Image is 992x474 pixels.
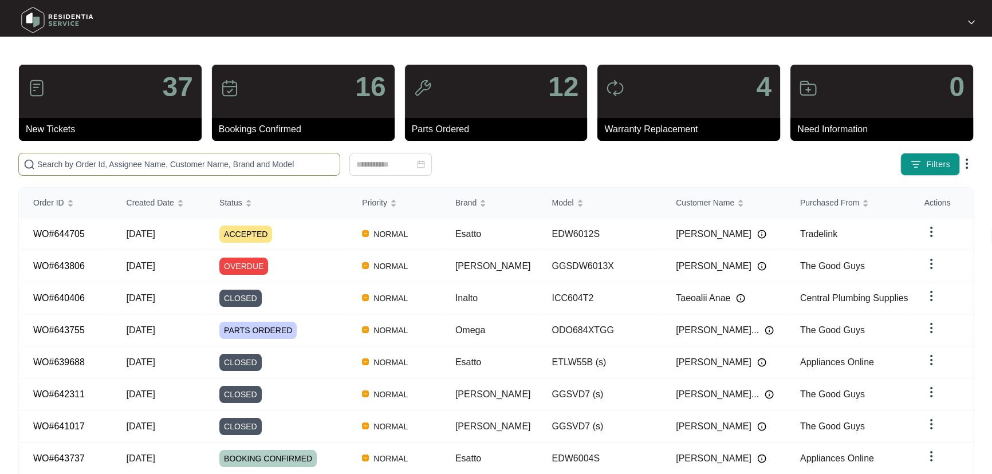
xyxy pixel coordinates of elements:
img: dropdown arrow [924,225,938,239]
span: [PERSON_NAME] [676,259,751,273]
span: Priority [362,196,387,209]
td: ODO684XTGG [538,314,662,346]
input: Search by Order Id, Assignee Name, Customer Name, Brand and Model [37,158,335,171]
span: [PERSON_NAME] [455,261,531,271]
span: The Good Guys [800,389,865,399]
img: residentia service logo [17,3,97,37]
span: [PERSON_NAME] [676,420,751,433]
span: [DATE] [127,229,155,239]
span: BOOKING CONFIRMED [219,450,317,467]
span: Esatto [455,229,481,239]
span: [PERSON_NAME] [676,452,751,465]
span: Purchased From [800,196,859,209]
img: dropdown arrow [924,417,938,431]
img: Info icon [765,390,774,399]
a: WO#641017 [33,421,85,431]
img: Vercel Logo [362,390,369,397]
td: GGSVD7 (s) [538,378,662,410]
img: icon [799,79,817,97]
img: Info icon [765,326,774,335]
img: dropdown arrow [924,353,938,367]
button: filter iconFilters [900,153,960,176]
span: OVERDUE [219,258,268,275]
img: Info icon [757,454,766,463]
span: Omega [455,325,485,335]
img: Vercel Logo [362,230,369,237]
img: dropdown arrow [924,289,938,303]
span: [DATE] [127,453,155,463]
span: [DATE] [127,389,155,399]
span: PARTS ORDERED [219,322,297,339]
img: icon [414,79,432,97]
a: WO#644705 [33,229,85,239]
a: WO#642311 [33,389,85,399]
span: CLOSED [219,418,262,435]
img: icon [27,79,46,97]
span: Central Plumbing Supplies [800,293,908,303]
img: Info icon [736,294,745,303]
span: NORMAL [369,291,412,305]
th: Actions [911,188,973,218]
a: WO#643737 [33,453,85,463]
td: ETLW55B (s) [538,346,662,378]
img: dropdown arrow [968,19,975,25]
span: [PERSON_NAME] [676,227,751,241]
p: Bookings Confirmed [219,123,395,136]
img: Info icon [757,262,766,271]
span: Taeoalii Anae [676,291,730,305]
img: Vercel Logo [362,326,369,333]
p: Warranty Replacement [604,123,780,136]
img: dropdown arrow [960,157,974,171]
img: filter icon [910,159,922,170]
span: [PERSON_NAME]... [676,388,759,401]
img: Info icon [757,422,766,431]
span: CLOSED [219,354,262,371]
th: Created Date [113,188,206,218]
span: Appliances Online [800,453,874,463]
span: [PERSON_NAME] [676,355,751,369]
img: Info icon [757,358,766,367]
span: [DATE] [127,421,155,431]
td: EDW6012S [538,218,662,250]
img: icon [606,79,624,97]
span: Esatto [455,453,481,463]
th: Customer Name [662,188,786,218]
span: The Good Guys [800,325,865,335]
span: NORMAL [369,420,412,433]
th: Order ID [19,188,113,218]
td: GGSDW6013X [538,250,662,282]
span: NORMAL [369,388,412,401]
span: Model [552,196,573,209]
img: Vercel Logo [362,262,369,269]
th: Purchased From [786,188,911,218]
img: Vercel Logo [362,422,369,429]
span: Esatto [455,357,481,367]
a: WO#643806 [33,261,85,271]
p: 37 [162,73,192,101]
span: CLOSED [219,290,262,307]
span: NORMAL [369,452,412,465]
span: Created Date [127,196,174,209]
img: dropdown arrow [924,449,938,463]
span: Order ID [33,196,64,209]
img: Vercel Logo [362,358,369,365]
th: Status [206,188,348,218]
p: 12 [548,73,578,101]
span: The Good Guys [800,421,865,431]
p: 16 [355,73,385,101]
span: Customer Name [676,196,734,209]
span: Inalto [455,293,478,303]
span: [DATE] [127,325,155,335]
a: WO#643755 [33,325,85,335]
img: dropdown arrow [924,385,938,399]
td: GGSVD7 (s) [538,410,662,443]
img: Vercel Logo [362,294,369,301]
a: WO#639688 [33,357,85,367]
span: Appliances Online [800,357,874,367]
th: Priority [348,188,442,218]
span: [PERSON_NAME] [455,389,531,399]
img: icon [221,79,239,97]
p: 4 [756,73,771,101]
span: NORMAL [369,227,412,241]
span: [DATE] [127,261,155,271]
